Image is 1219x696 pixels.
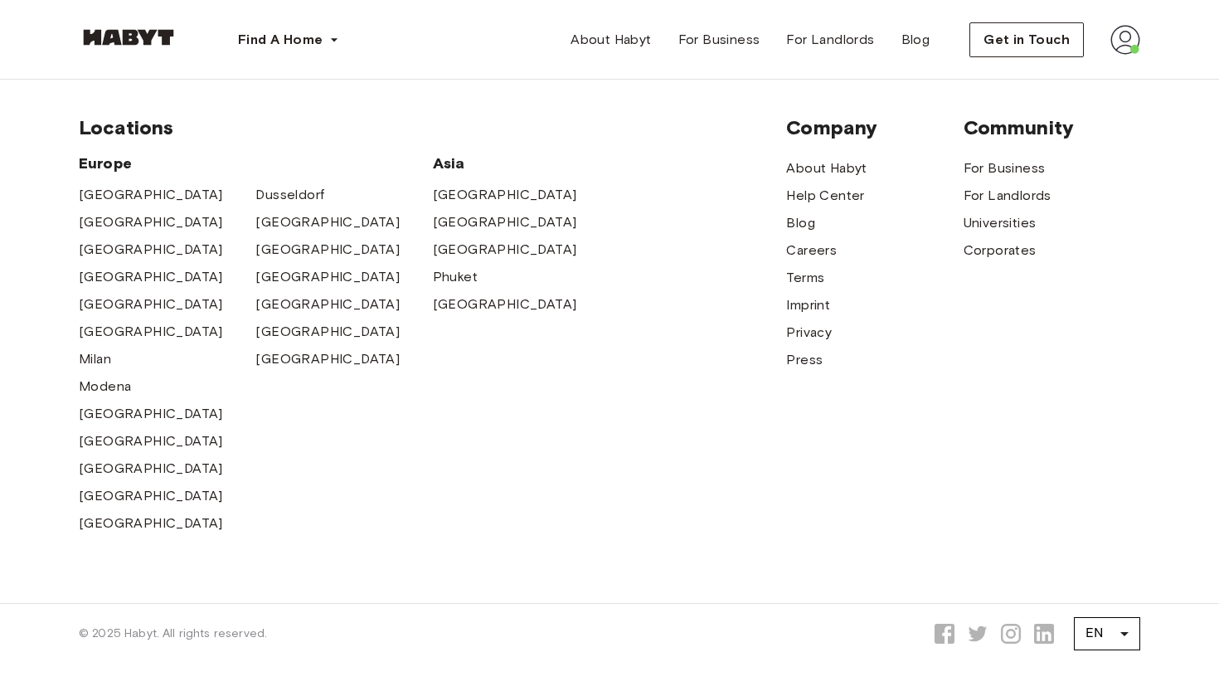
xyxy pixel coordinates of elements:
span: For Landlords [786,30,874,50]
a: About Habyt [786,158,867,178]
span: Company [786,115,963,140]
a: Help Center [786,186,864,206]
a: [GEOGRAPHIC_DATA] [255,267,400,287]
span: About Habyt [571,30,651,50]
a: Modena [79,377,131,397]
span: Find A Home [238,30,323,50]
a: Phuket [433,267,478,287]
a: [GEOGRAPHIC_DATA] [433,212,577,232]
a: [GEOGRAPHIC_DATA] [433,240,577,260]
span: Locations [79,115,786,140]
span: For Business [678,30,760,50]
a: [GEOGRAPHIC_DATA] [255,294,400,314]
a: Universities [964,213,1037,233]
div: EN [1074,611,1140,657]
a: [GEOGRAPHIC_DATA] [255,349,400,369]
a: [GEOGRAPHIC_DATA] [79,459,223,479]
a: [GEOGRAPHIC_DATA] [79,185,223,205]
a: Blog [888,23,944,56]
a: [GEOGRAPHIC_DATA] [79,322,223,342]
a: Dusseldorf [255,185,324,205]
a: Privacy [786,323,832,343]
a: Press [786,350,823,370]
a: [GEOGRAPHIC_DATA] [255,240,400,260]
button: Get in Touch [969,22,1084,57]
a: [GEOGRAPHIC_DATA] [79,267,223,287]
span: Get in Touch [983,30,1070,50]
a: Milan [79,349,111,369]
a: For Business [964,158,1046,178]
a: Blog [786,213,815,233]
span: Blog [901,30,930,50]
a: [GEOGRAPHIC_DATA] [79,513,223,533]
a: [GEOGRAPHIC_DATA] [79,212,223,232]
a: [GEOGRAPHIC_DATA] [79,486,223,506]
a: [GEOGRAPHIC_DATA] [433,185,577,205]
a: Terms [786,268,824,288]
a: [GEOGRAPHIC_DATA] [79,240,223,260]
span: Community [964,115,1140,140]
a: About Habyt [557,23,664,56]
img: avatar [1110,25,1140,55]
a: Imprint [786,295,830,315]
a: [GEOGRAPHIC_DATA] [433,294,577,314]
a: [GEOGRAPHIC_DATA] [79,404,223,424]
a: Corporates [964,241,1037,260]
a: Careers [786,241,837,260]
a: For Landlords [773,23,887,56]
a: [GEOGRAPHIC_DATA] [255,212,400,232]
img: Habyt [79,29,178,46]
a: [GEOGRAPHIC_DATA] [255,322,400,342]
button: Find A Home [225,23,352,56]
a: [GEOGRAPHIC_DATA] [79,431,223,451]
span: Europe [79,153,433,173]
a: For Business [665,23,774,56]
span: Asia [433,153,609,173]
a: [GEOGRAPHIC_DATA] [79,294,223,314]
span: © 2025 Habyt. All rights reserved. [79,625,267,642]
a: For Landlords [964,186,1051,206]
